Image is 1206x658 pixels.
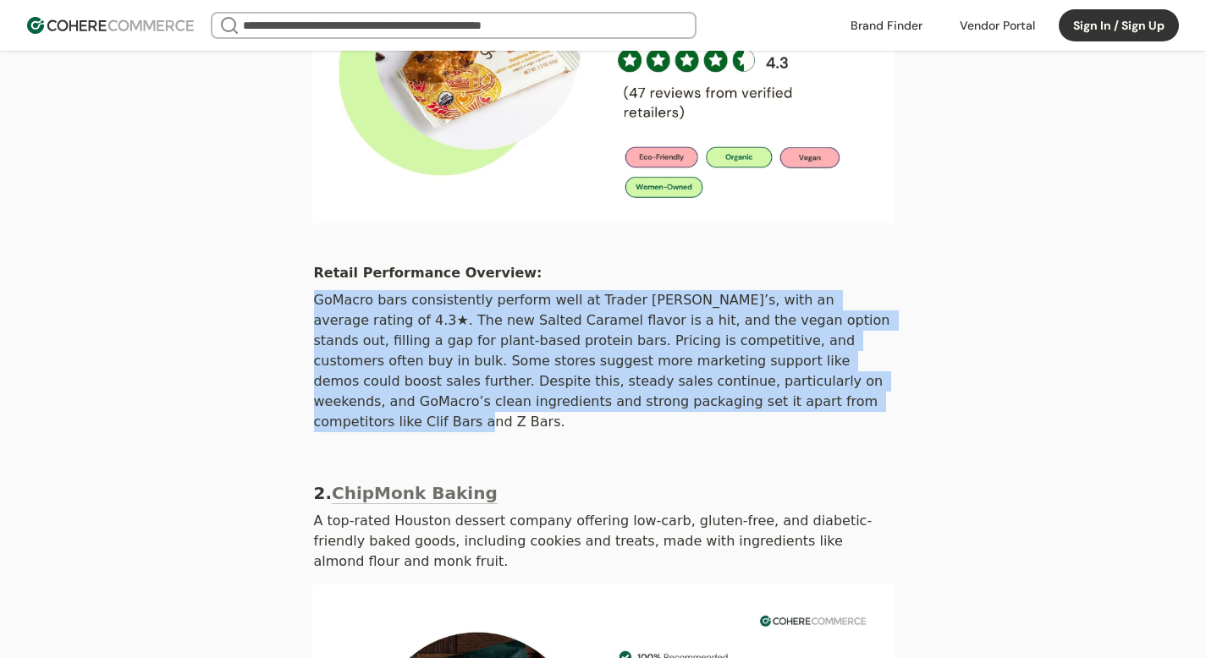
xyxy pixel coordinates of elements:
a: ChipMonk Baking [332,483,498,504]
img: Cohere Logo [27,17,194,34]
div: GoMacro bars consistently perform well at Trader [PERSON_NAME]’s, with an average rating of 4.3★.... [312,288,895,435]
div: A top-rated Houston dessert company offering low-carb, gluten-free, and diabetic-friendly baked g... [312,508,895,574]
b: Retail Performance Overview: [314,265,542,281]
b: 2. [314,483,333,503]
button: Sign In / Sign Up [1059,9,1179,41]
